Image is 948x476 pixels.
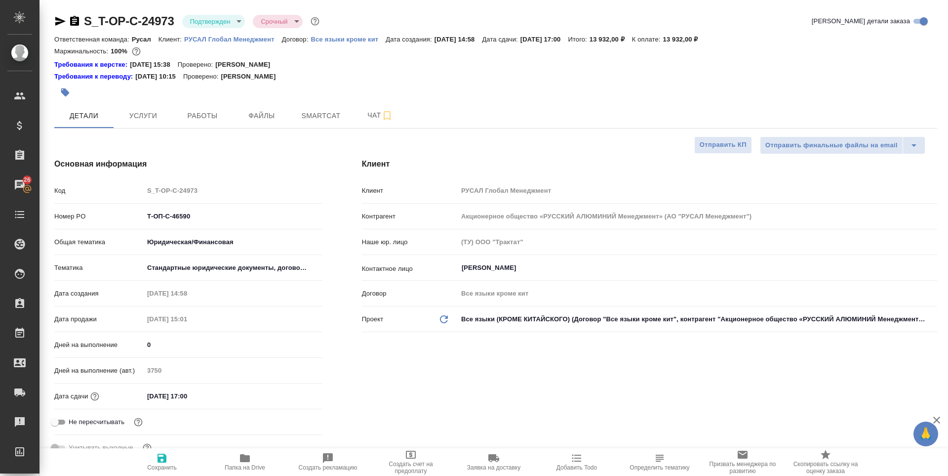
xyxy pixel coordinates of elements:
p: [PERSON_NAME] [221,72,283,82]
button: Создать рекламацию [286,448,369,476]
div: Юридическая/Финансовая [144,234,322,251]
span: Файлы [238,110,285,122]
button: Включи, если не хочешь, чтобы указанная дата сдачи изменилась после переставления заказа в 'Подтв... [132,416,145,429]
span: Добавить Todo [556,464,597,471]
p: Клиент [362,186,458,196]
p: Дней на выполнение (авт.) [54,366,144,376]
span: Папка на Drive [225,464,265,471]
p: Ответственная команда: [54,36,132,43]
span: Скопировать ссылку на оценку заказа [790,461,861,475]
button: Если добавить услуги и заполнить их объемом, то дата рассчитается автоматически [88,390,101,403]
p: Дата создания [54,289,144,299]
input: ✎ Введи что-нибудь [144,209,322,223]
p: Русал [132,36,158,43]
span: [PERSON_NAME] детали заказа [812,16,910,26]
a: РУСАЛ Глобал Менеджмент [184,35,282,43]
button: Папка на Drive [203,448,286,476]
p: 13 932,00 ₽ [663,36,706,43]
p: Договор [362,289,458,299]
p: Проверено: [178,60,216,70]
span: Не пересчитывать [69,417,124,427]
input: Пустое поле [458,235,937,249]
button: Подтвержден [187,17,234,26]
input: Пустое поле [458,286,937,301]
p: Проверено: [183,72,221,82]
span: Призвать менеджера по развитию [707,461,778,475]
p: К оплате: [632,36,663,43]
p: 100% [111,47,130,55]
input: Пустое поле [458,183,937,198]
a: Все языки кроме кит [311,35,386,43]
span: 26 [18,175,37,185]
button: Выбери, если сб и вс нужно считать рабочими днями для выполнения заказа. [141,441,154,454]
p: Наше юр. лицо [362,237,458,247]
div: Подтвержден [253,15,302,28]
p: Дата сдачи [54,391,88,401]
p: [PERSON_NAME] [215,60,277,70]
div: Нажми, чтобы открыть папку с инструкцией [54,72,135,82]
button: 🙏 [913,422,938,446]
button: Создать счет на предоплату [369,448,452,476]
p: Маржинальность: [54,47,111,55]
button: Доп статусы указывают на важность/срочность заказа [309,15,321,28]
p: [DATE] 17:00 [520,36,568,43]
button: Определить тематику [618,448,701,476]
button: Добавить тэг [54,82,76,103]
input: ✎ Введи что-нибудь [144,389,230,403]
button: Срочный [258,17,290,26]
h4: Клиент [362,158,937,170]
div: Нажми, чтобы открыть папку с инструкцией [54,60,130,70]
span: Сохранить [147,464,177,471]
p: Дата продажи [54,314,144,324]
p: Код [54,186,144,196]
p: РУСАЛ Глобал Менеджмент [184,36,282,43]
h4: Основная информация [54,158,322,170]
input: Пустое поле [144,183,322,198]
span: Детали [60,110,108,122]
span: 🙏 [917,424,934,444]
div: Стандартные юридические документы, договоры, уставы [144,260,322,276]
a: Требования к переводу: [54,72,135,82]
p: Дней на выполнение [54,340,144,350]
span: Smartcat [297,110,345,122]
input: Пустое поле [144,286,230,301]
p: Итого: [568,36,589,43]
button: Отправить финальные файлы на email [760,136,903,154]
button: Скопировать ссылку на оценку заказа [784,448,867,476]
p: Договор: [282,36,311,43]
p: Контрагент [362,212,458,221]
button: Скопировать ссылку для ЯМессенджера [54,15,66,27]
a: S_T-OP-C-24973 [84,14,174,28]
input: Пустое поле [144,312,230,326]
input: Пустое поле [144,363,322,378]
div: Все языки (КРОМЕ КИТАЙСКОГО) (Договор "Все языки кроме кит", контрагент "Акционерное общество «РУ... [458,311,937,328]
div: split button [760,136,925,154]
p: [DATE] 10:15 [135,72,183,82]
span: Чат [356,109,404,122]
p: Клиент: [158,36,184,43]
button: 0.00 RUB; [130,45,143,58]
span: Создать рекламацию [299,464,357,471]
span: Отправить финальные файлы на email [765,140,898,151]
input: Пустое поле [458,209,937,223]
button: Добавить Todo [535,448,618,476]
p: Все языки кроме кит [311,36,386,43]
button: Призвать менеджера по развитию [701,448,784,476]
button: Отправить КП [694,136,752,154]
span: Создать счет на предоплату [375,461,446,475]
svg: Подписаться [381,110,393,122]
span: Отправить КП [700,139,747,151]
p: Общая тематика [54,237,144,247]
p: Номер PO [54,212,144,221]
span: Определить тематику [630,464,689,471]
span: Услуги [119,110,167,122]
span: Заявка на доставку [467,464,520,471]
p: Тематика [54,263,144,273]
a: Требования к верстке: [54,60,130,70]
p: Контактное лицо [362,264,458,274]
span: Работы [179,110,226,122]
div: Подтвержден [182,15,245,28]
button: Заявка на доставку [452,448,535,476]
button: Open [932,267,934,269]
span: Учитывать выходные [69,443,133,453]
